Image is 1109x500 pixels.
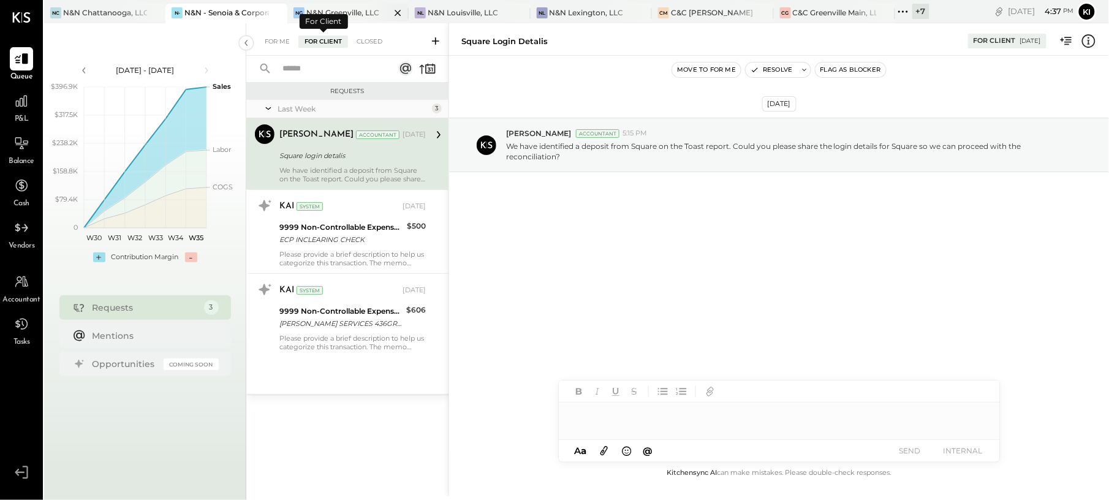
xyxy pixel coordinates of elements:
text: 0 [74,223,78,232]
div: copy link [993,5,1005,18]
div: [DATE] [1020,37,1041,45]
span: P&L [15,114,29,125]
text: $396.9K [51,82,78,91]
div: 3 [204,300,219,315]
div: CG [780,7,791,18]
span: Cash [13,199,29,210]
text: $238.2K [52,138,78,147]
text: W33 [148,233,162,242]
button: Move to for me [672,63,741,77]
div: - [185,252,197,262]
button: Flag as Blocker [816,63,886,77]
div: Accountant [356,131,399,139]
div: Square login detalis [461,36,548,47]
div: Accountant [576,129,619,138]
div: For Client [298,36,348,48]
text: W32 [127,233,142,242]
div: Please provide a brief description to help us categorize this transaction. The memo might be help... [279,334,426,351]
div: [PERSON_NAME] [279,129,354,141]
div: KAI [279,200,294,213]
div: Requests [252,87,442,96]
div: N&N Louisville, LLC [428,7,498,18]
div: NL [537,7,548,18]
text: W30 [86,233,102,242]
button: Unordered List [655,384,671,400]
div: Requests [93,301,198,314]
button: Resolve [746,63,797,77]
a: P&L [1,89,42,125]
text: W31 [108,233,121,242]
button: Strikethrough [626,384,642,400]
text: $79.4K [55,195,78,203]
div: Contribution Margin [112,252,179,262]
button: Italic [589,384,605,400]
div: [DATE] - [DATE] [93,65,197,75]
button: Add URL [702,384,718,400]
div: [DATE] [403,286,426,295]
div: $500 [407,220,426,232]
span: [PERSON_NAME] [506,128,571,138]
span: Vendors [9,241,35,252]
div: [PERSON_NAME] SERVICES 436GRIFFIN GA [PERSON_NAME]-31033-73011005217 JKEEBLER@CREATIVEMULT [PERSO... [279,317,403,330]
div: Last Week [278,104,429,114]
div: NC [50,7,61,18]
div: + [93,252,105,262]
div: C&C [PERSON_NAME] LLC [671,7,755,18]
div: 9999 Non-Controllable Expenses:Other Income and Expenses:To Be Classified P&L [279,221,403,233]
div: 9999 Non-Controllable Expenses:Other Income and Expenses:To Be Classified P&L [279,305,403,317]
div: 3 [432,104,442,113]
a: Balance [1,132,42,167]
div: We have identified a deposit from Square on the Toast report. Could you please share the login de... [279,166,426,183]
div: For Client [974,36,1016,46]
text: $158.8K [53,167,78,175]
div: N- [172,7,183,18]
text: Sales [213,82,231,91]
div: NG [293,7,305,18]
div: N&N Greenville, LLC [306,7,379,18]
div: N&N Lexington, LLC [550,7,624,18]
button: Aa [571,444,591,458]
div: [DATE] [762,96,797,112]
div: Mentions [93,330,213,342]
button: INTERNAL [939,442,988,459]
div: Square login detalis [279,150,422,162]
div: Closed [350,36,388,48]
text: Labor [213,145,231,154]
div: For Me [259,36,296,48]
a: Vendors [1,216,42,252]
text: $317.5K [55,110,78,119]
div: Coming Soon [164,358,219,370]
div: N&N Chattanooga, LLC [63,7,147,18]
span: @ [643,445,653,456]
div: KAI [279,284,294,297]
div: Please provide a brief description to help us categorize this transaction. The memo might be help... [279,250,426,267]
text: COGS [213,183,233,191]
span: Tasks [13,337,30,348]
div: CM [658,7,669,18]
p: We have identified a deposit from Square on the Toast report. Could you please share the login de... [506,141,1070,162]
a: Accountant [1,270,42,306]
div: + 7 [912,4,929,19]
div: [DATE] [403,130,426,140]
div: $606 [406,304,426,316]
span: Queue [10,72,33,83]
div: [DATE] [1009,6,1074,17]
text: W34 [168,233,184,242]
button: Ki [1077,2,1097,21]
div: N&N - Senoia & Corporate [184,7,268,18]
button: Underline [608,384,624,400]
div: NL [415,7,426,18]
text: W35 [189,233,203,242]
span: a [581,445,586,456]
button: @ [639,443,656,458]
a: Cash [1,174,42,210]
button: SEND [886,442,935,459]
span: Accountant [3,295,40,306]
span: 5:15 PM [623,129,647,138]
button: Bold [571,384,587,400]
div: For Client [300,14,348,29]
a: Tasks [1,312,42,348]
div: C&C Greenville Main, LLC [793,7,877,18]
button: Ordered List [673,384,689,400]
div: Opportunities [93,358,157,370]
